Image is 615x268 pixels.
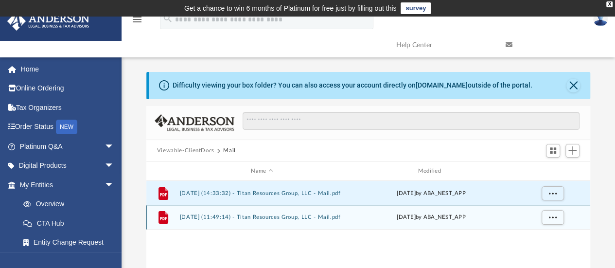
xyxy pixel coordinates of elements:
a: Order StatusNEW [7,117,129,137]
a: Help Center [389,26,498,64]
button: [DATE] (14:33:32) - Titan Resources Group, LLC - Mail.pdf [179,190,344,197]
div: Name [179,167,344,176]
a: Overview [14,195,129,214]
a: Home [7,59,129,79]
a: Tax Organizers [7,98,129,117]
button: More options [541,186,563,201]
div: id [518,167,586,176]
a: Digital Productsarrow_drop_down [7,156,129,176]
img: User Pic [593,12,608,26]
a: Entity Change Request [14,233,129,252]
button: Close [566,79,580,92]
input: Search files and folders [243,112,580,130]
span: arrow_drop_down [105,156,124,176]
div: close [606,1,613,7]
div: by ABA_NEST_APP [349,213,513,222]
div: Get a chance to win 6 months of Platinum for free just by filling out this [184,2,397,14]
span: [DATE] [397,214,416,220]
div: id [151,167,175,176]
div: NEW [56,120,77,134]
button: More options [541,210,563,225]
a: menu [131,18,143,25]
a: CTA Hub [14,214,129,233]
div: Difficulty viewing your box folder? You can also access your account directly on outside of the p... [173,80,532,90]
button: Add [565,144,580,158]
a: Platinum Q&Aarrow_drop_down [7,137,129,156]
button: Mail [223,146,236,155]
button: [DATE] (11:49:14) - Titan Resources Group, LLC - Mail.pdf [179,214,344,221]
a: My Entitiesarrow_drop_down [7,175,129,195]
img: Anderson Advisors Platinum Portal [4,12,92,31]
a: Online Ordering [7,79,129,98]
button: Switch to Grid View [546,144,561,158]
div: Modified [349,167,514,176]
span: arrow_drop_down [105,175,124,195]
span: arrow_drop_down [105,137,124,157]
a: survey [401,2,431,14]
button: Viewable-ClientDocs [157,146,214,155]
div: [DATE] by ABA_NEST_APP [349,189,513,198]
i: menu [131,14,143,25]
a: [DOMAIN_NAME] [416,81,468,89]
i: search [162,13,173,24]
